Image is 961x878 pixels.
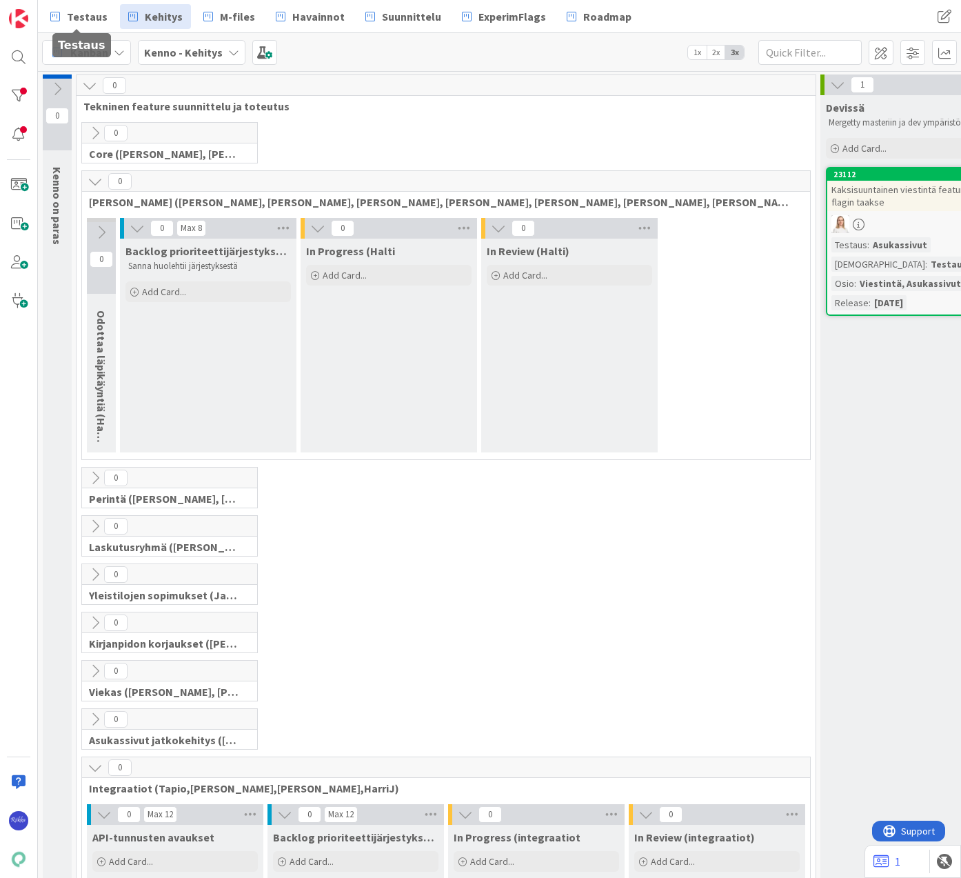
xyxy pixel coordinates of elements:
span: Kehitys [145,8,183,25]
span: 0 [117,806,141,823]
span: : [867,237,869,252]
a: M-files [195,4,263,29]
div: Asukassivut [869,237,931,252]
span: 0 [512,220,535,237]
div: Max 12 [328,811,354,818]
a: Roadmap [558,4,640,29]
span: Add Card... [290,855,334,868]
span: Integraatiot (Tapio,Santeri,Marko,HarriJ) [89,781,793,795]
span: Add Card... [842,142,887,154]
span: 0 [108,173,132,190]
span: In Review (integraatiot) [634,830,755,844]
span: 0 [331,220,354,237]
a: 1 [873,853,900,870]
span: Add Card... [503,269,547,281]
span: : [869,295,871,310]
h5: Testaus [58,39,105,52]
span: Perintä (Jaakko, PetriH, MikkoV, Pasi) [89,492,240,506]
input: Quick Filter... [758,40,862,65]
span: Viekas (Samuli, Saara, Mika, Pirjo, Keijo, TommiHä, Rasmus) [89,685,240,699]
span: Kirjanpidon korjaukset (Jussi, JaakkoHä) [89,637,240,650]
span: Support [29,2,63,19]
b: Kenno - Kehitys [144,46,223,59]
span: Suunnittelu [382,8,441,25]
a: Havainnot [267,4,353,29]
div: Osio [831,276,854,291]
span: 0 [104,615,128,631]
span: In Progress (integraatiot [454,830,580,844]
span: Backlog prioriteettijärjestyksessä (Halti) [125,244,291,258]
img: RS [9,811,28,830]
span: : [925,257,927,272]
span: Roadmap [583,8,631,25]
span: 1x [688,46,707,59]
span: ExperimFlags [478,8,546,25]
span: 0 [104,663,128,679]
div: Max 12 [148,811,173,818]
span: 1 [851,77,874,93]
span: Add Card... [470,855,514,868]
div: [DATE] [871,295,907,310]
img: Visit kanbanzone.com [9,9,28,28]
span: Yleistilojen sopimukset (Jaakko, VilleP, TommiL, Simo) [89,588,240,602]
span: 0 [478,806,502,823]
span: 3x [725,46,744,59]
span: Add Card... [142,286,186,298]
img: SL [831,215,849,233]
span: Tekninen feature suunnittelu ja toteutus [83,99,798,113]
span: 0 [90,251,113,268]
span: Kenno on paras [50,167,64,245]
span: 0 [104,125,128,141]
span: Backlog prioriteettijärjestyksessä (integraatiot) [273,830,438,844]
p: Sanna huolehtii järjestyksestä [128,261,288,272]
span: : [854,276,856,291]
span: Halti (Sebastian, VilleH, Riikka, Antti, MikkoV, PetriH, PetriM) [89,195,793,209]
span: Devissä [826,101,864,114]
span: Odottaa läpikäyntiä (Halti) [94,310,108,447]
span: In Review (Halti) [487,244,569,258]
span: 0 [104,566,128,583]
a: Kehitys [120,4,191,29]
span: 0 [45,108,69,124]
span: API-tunnusten avaukset [92,830,214,844]
span: Add Card... [651,855,695,868]
span: Add Card... [323,269,367,281]
div: Testaus [831,237,867,252]
span: Havainnot [292,8,345,25]
span: 0 [659,806,682,823]
span: Testaus [67,8,108,25]
span: Add Card... [109,855,153,868]
a: Testaus [42,4,116,29]
span: M-files [220,8,255,25]
a: ExperimFlags [454,4,554,29]
span: Asukassivut jatkokehitys (Rasmus, TommiH, Bella) [89,733,240,747]
div: Max 8 [181,225,202,232]
div: Release [831,295,869,310]
span: Core (Pasi, Jussi, JaakkoHä, Jyri, Leo, MikkoK, Väinö, MattiH) [89,147,240,161]
span: 0 [104,711,128,728]
span: 0 [150,220,174,237]
span: 0 [104,518,128,535]
span: 0 [108,759,132,776]
div: [DEMOGRAPHIC_DATA] [831,257,925,272]
span: Laskutusryhmä (Antti, Keijo) [89,540,240,554]
span: 0 [103,77,126,94]
a: Suunnittelu [357,4,449,29]
span: 2x [707,46,725,59]
span: 0 [298,806,321,823]
span: In Progress (Halti [306,244,395,258]
img: avatar [9,850,28,869]
span: 0 [104,470,128,486]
